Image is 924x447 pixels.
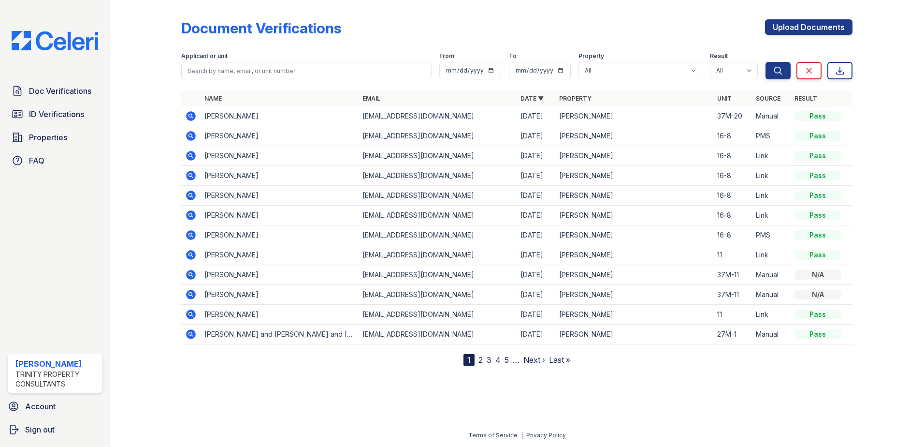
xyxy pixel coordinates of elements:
[520,95,544,102] a: Date ▼
[517,186,555,206] td: [DATE]
[359,265,517,285] td: [EMAIL_ADDRESS][DOMAIN_NAME]
[359,186,517,206] td: [EMAIL_ADDRESS][DOMAIN_NAME]
[794,171,841,180] div: Pass
[794,191,841,200] div: Pass
[359,225,517,245] td: [EMAIL_ADDRESS][DOMAIN_NAME]
[201,146,359,166] td: [PERSON_NAME]
[713,285,752,305] td: 37M-11
[752,186,791,206] td: Link
[717,95,732,102] a: Unit
[521,432,523,439] div: |
[794,151,841,161] div: Pass
[201,206,359,225] td: [PERSON_NAME]
[713,106,752,126] td: 37M-20
[478,355,483,365] a: 2
[794,210,841,220] div: Pass
[29,108,84,120] span: ID Verifications
[201,305,359,325] td: [PERSON_NAME]
[555,225,713,245] td: [PERSON_NAME]
[359,245,517,265] td: [EMAIL_ADDRESS][DOMAIN_NAME]
[555,325,713,344] td: [PERSON_NAME]
[517,305,555,325] td: [DATE]
[526,432,566,439] a: Privacy Policy
[439,52,454,60] label: From
[752,206,791,225] td: Link
[513,354,520,366] span: …
[201,225,359,245] td: [PERSON_NAME]
[555,206,713,225] td: [PERSON_NAME]
[359,206,517,225] td: [EMAIL_ADDRESS][DOMAIN_NAME]
[555,265,713,285] td: [PERSON_NAME]
[713,225,752,245] td: 16-8
[710,52,728,60] label: Result
[29,155,44,166] span: FAQ
[555,106,713,126] td: [PERSON_NAME]
[4,420,106,439] a: Sign out
[468,432,518,439] a: Terms of Service
[752,305,791,325] td: Link
[201,325,359,344] td: [PERSON_NAME] and [PERSON_NAME] and [PERSON_NAME]
[201,245,359,265] td: [PERSON_NAME]
[794,131,841,141] div: Pass
[559,95,592,102] a: Property
[555,285,713,305] td: [PERSON_NAME]
[713,325,752,344] td: 27M-1
[713,166,752,186] td: 16-8
[752,225,791,245] td: PMS
[752,265,791,285] td: Manual
[713,265,752,285] td: 37M-11
[713,206,752,225] td: 16-8
[555,126,713,146] td: [PERSON_NAME]
[25,424,55,435] span: Sign out
[555,245,713,265] td: [PERSON_NAME]
[517,245,555,265] td: [DATE]
[201,166,359,186] td: [PERSON_NAME]
[15,358,98,370] div: [PERSON_NAME]
[181,52,228,60] label: Applicant or unit
[201,106,359,126] td: [PERSON_NAME]
[517,166,555,186] td: [DATE]
[201,265,359,285] td: [PERSON_NAME]
[555,305,713,325] td: [PERSON_NAME]
[495,355,501,365] a: 4
[359,106,517,126] td: [EMAIL_ADDRESS][DOMAIN_NAME]
[8,151,102,170] a: FAQ
[713,245,752,265] td: 11
[517,126,555,146] td: [DATE]
[549,355,570,365] a: Last »
[4,31,106,50] img: CE_Logo_Blue-a8612792a0a2168367f1c8372b55b34899dd931a85d93a1a3d3e32e68fde9ad4.png
[752,285,791,305] td: Manual
[752,325,791,344] td: Manual
[181,19,341,37] div: Document Verifications
[713,126,752,146] td: 16-8
[201,126,359,146] td: [PERSON_NAME]
[517,206,555,225] td: [DATE]
[517,285,555,305] td: [DATE]
[359,126,517,146] td: [EMAIL_ADDRESS][DOMAIN_NAME]
[201,186,359,206] td: [PERSON_NAME]
[752,146,791,166] td: Link
[794,95,817,102] a: Result
[713,146,752,166] td: 16-8
[555,146,713,166] td: [PERSON_NAME]
[359,305,517,325] td: [EMAIL_ADDRESS][DOMAIN_NAME]
[752,166,791,186] td: Link
[359,325,517,344] td: [EMAIL_ADDRESS][DOMAIN_NAME]
[4,397,106,416] a: Account
[517,106,555,126] td: [DATE]
[713,186,752,206] td: 16-8
[555,186,713,206] td: [PERSON_NAME]
[359,146,517,166] td: [EMAIL_ADDRESS][DOMAIN_NAME]
[765,19,852,35] a: Upload Documents
[752,245,791,265] td: Link
[794,250,841,260] div: Pass
[517,265,555,285] td: [DATE]
[794,111,841,121] div: Pass
[794,329,841,339] div: Pass
[201,285,359,305] td: [PERSON_NAME]
[752,106,791,126] td: Manual
[794,270,841,280] div: N/A
[463,354,475,366] div: 1
[8,81,102,101] a: Doc Verifications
